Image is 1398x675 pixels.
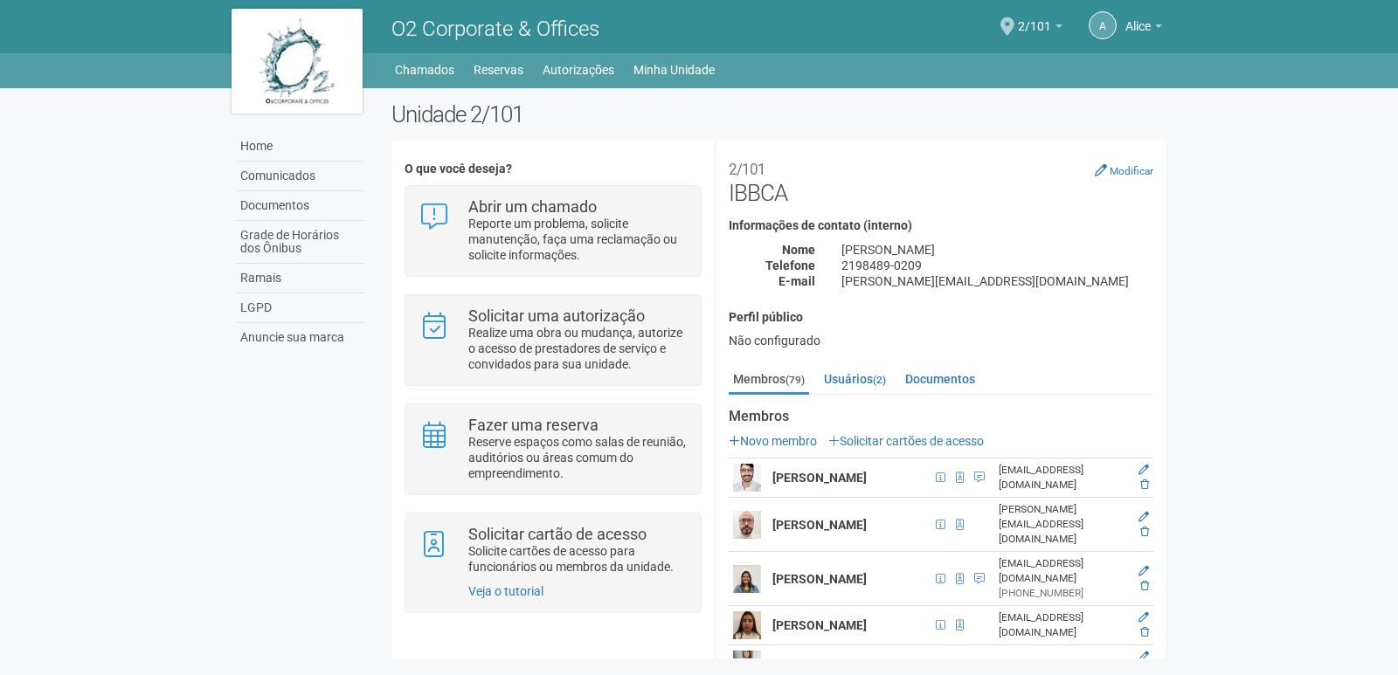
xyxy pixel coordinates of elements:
[729,154,1153,206] h2: IBBCA
[405,162,701,176] h4: O que você deseja?
[1140,580,1149,592] a: Excluir membro
[729,219,1153,232] h4: Informações de contato (interno)
[1140,626,1149,638] a: Excluir membro
[1140,526,1149,538] a: Excluir membro
[733,464,761,492] img: user.png
[901,366,979,392] a: Documentos
[468,307,645,325] strong: Solicitar uma autorização
[1138,565,1149,577] a: Editar membro
[236,221,365,264] a: Grade de Horários dos Ônibus
[828,242,1166,258] div: [PERSON_NAME]
[828,273,1166,289] div: [PERSON_NAME][EMAIL_ADDRESS][DOMAIN_NAME]
[391,101,1166,127] h2: Unidade 2/101
[419,199,687,263] a: Abrir um chamado Reporte um problema, solicite manutenção, faça uma reclamação ou solicite inform...
[1138,464,1149,476] a: Editar membro
[999,556,1126,586] div: [EMAIL_ADDRESS][DOMAIN_NAME]
[999,502,1126,547] div: [PERSON_NAME][EMAIL_ADDRESS][DOMAIN_NAME]
[468,197,597,216] strong: Abrir um chamado
[999,463,1126,492] div: [EMAIL_ADDRESS][DOMAIN_NAME]
[1138,651,1149,663] a: Editar membro
[772,518,867,532] strong: [PERSON_NAME]
[733,511,761,539] img: user.png
[779,274,815,288] strong: E-mail
[232,9,363,114] img: logo.jpg
[772,572,867,586] strong: [PERSON_NAME]
[729,311,1153,324] h4: Perfil público
[729,161,765,178] small: 2/101
[772,658,867,672] strong: [PERSON_NAME]
[468,434,688,481] p: Reserve espaços como salas de reunião, auditórios ou áreas comum do empreendimento.
[236,191,365,221] a: Documentos
[468,525,647,543] strong: Solicitar cartão de acesso
[1018,22,1062,36] a: 2/101
[468,543,688,575] p: Solicite cartões de acesso para funcionários ou membros da unidade.
[1125,3,1151,33] span: Alice
[1110,165,1153,177] small: Modificar
[1125,22,1162,36] a: Alice
[468,325,688,372] p: Realize uma obra ou mudança, autorize o acesso de prestadores de serviço e convidados para sua un...
[733,565,761,593] img: user.png
[999,586,1126,601] div: [PHONE_NUMBER]
[395,58,454,82] a: Chamados
[820,366,890,392] a: Usuários(2)
[729,366,809,395] a: Membros(79)
[468,216,688,263] p: Reporte um problema, solicite manutenção, faça uma reclamação ou solicite informações.
[873,374,886,386] small: (2)
[543,58,614,82] a: Autorizações
[1089,11,1117,39] a: A
[419,308,687,372] a: Solicitar uma autorização Realize uma obra ou mudança, autorize o acesso de prestadores de serviç...
[1138,611,1149,623] a: Editar membro
[419,417,687,481] a: Fazer uma reserva Reserve espaços como salas de reunião, auditórios ou áreas comum do empreendime...
[468,584,543,598] a: Veja o tutorial
[1138,511,1149,523] a: Editar membro
[772,618,867,632] strong: [PERSON_NAME]
[1095,163,1153,177] a: Modificar
[828,258,1166,273] div: 2198489-0209
[468,416,599,434] strong: Fazer uma reserva
[236,264,365,293] a: Ramais
[236,323,365,352] a: Anuncie sua marca
[828,434,984,448] a: Solicitar cartões de acesso
[633,58,715,82] a: Minha Unidade
[1018,3,1051,33] span: 2/101
[729,333,1153,348] div: Não configurado
[1140,479,1149,491] a: Excluir membro
[772,471,867,485] strong: [PERSON_NAME]
[765,258,815,272] strong: Telefone
[733,611,761,639] img: user.png
[236,162,365,191] a: Comunicados
[391,17,599,41] span: O2 Corporate & Offices
[236,293,365,323] a: LGPD
[786,374,805,386] small: (79)
[474,58,523,82] a: Reservas
[729,434,817,448] a: Novo membro
[236,132,365,162] a: Home
[419,527,687,575] a: Solicitar cartão de acesso Solicite cartões de acesso para funcionários ou membros da unidade.
[999,610,1126,640] div: [EMAIL_ADDRESS][DOMAIN_NAME]
[782,243,815,257] strong: Nome
[729,409,1153,424] strong: Membros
